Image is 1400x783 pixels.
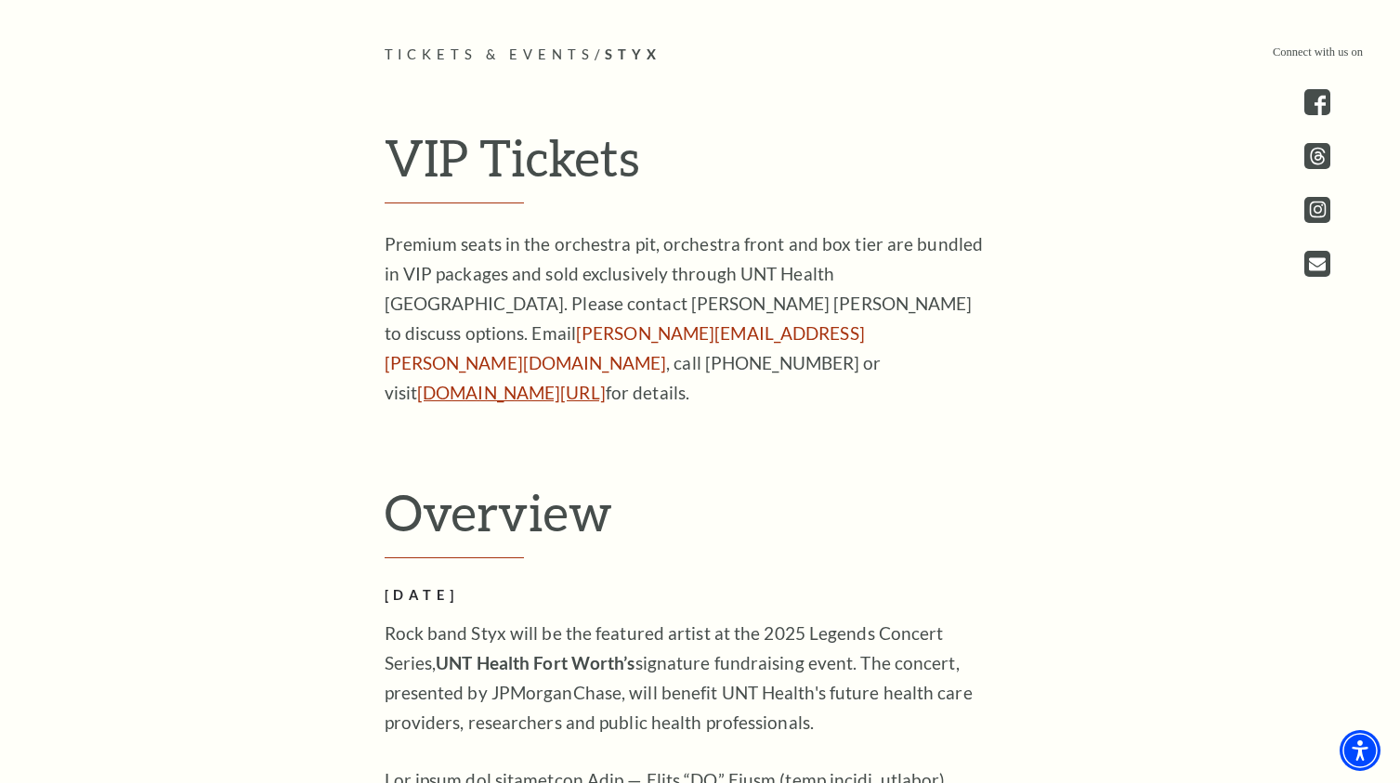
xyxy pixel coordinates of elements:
a: instagram - open in a new tab [1304,197,1330,223]
p: Connect with us on [1273,44,1363,61]
a: [PERSON_NAME][EMAIL_ADDRESS][PERSON_NAME][DOMAIN_NAME] [385,322,865,373]
a: Open this option - open in a new tab [1304,251,1330,277]
a: [DOMAIN_NAME][URL] [417,382,606,403]
div: Accessibility Menu [1340,730,1380,771]
a: facebook - open in a new tab [1304,89,1330,115]
h2: Overview [385,482,1016,558]
a: threads.com - open in a new tab [1304,143,1330,169]
span: Tickets & Events [385,46,595,62]
strong: UNT Health Fort Worth’s [436,652,635,673]
p: / [385,44,1016,67]
p: Rock band Styx will be the featured artist at the 2025 Legends Concert Series, signature fundrais... [385,619,988,737]
span: Styx [605,46,661,62]
p: Premium seats in the orchestra pit, orchestra front and box tier are bundled in VIP packages and ... [385,229,988,408]
h2: [DATE] [385,584,988,607]
h2: VIP Tickets [385,127,1016,203]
